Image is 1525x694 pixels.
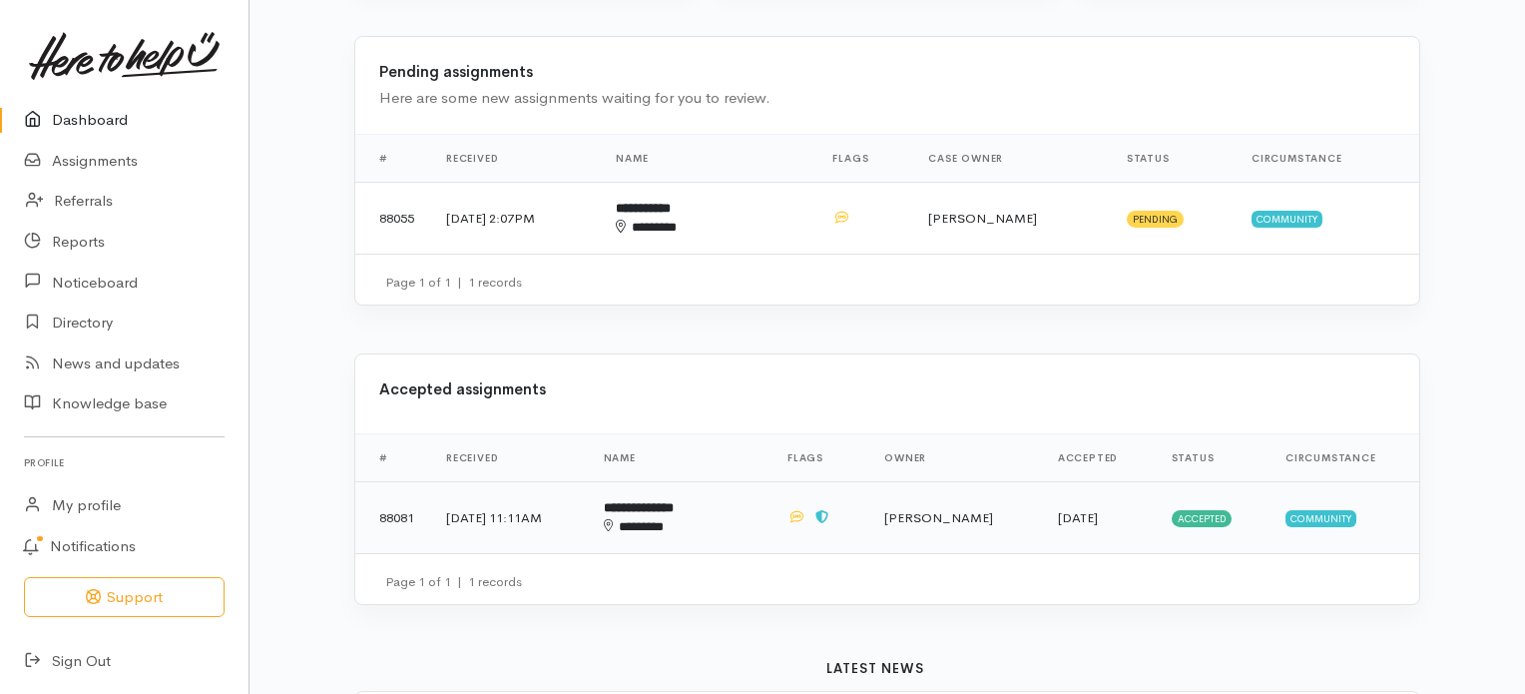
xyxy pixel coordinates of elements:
th: Circumstance [1270,433,1419,481]
small: Page 1 of 1 1 records [385,573,522,590]
h6: Profile [24,449,225,476]
th: Name [600,134,816,182]
th: Circumstance [1236,134,1419,182]
small: Page 1 of 1 1 records [385,274,522,291]
td: [PERSON_NAME] [912,182,1111,254]
th: Received [430,134,600,182]
th: Status [1156,433,1270,481]
th: # [355,134,430,182]
th: Owner [868,433,1042,481]
div: Here are some new assignments waiting for you to review. [379,87,1395,110]
span: Community [1285,510,1356,526]
th: Received [430,433,588,481]
th: Case Owner [912,134,1111,182]
td: 88081 [355,481,430,553]
td: [DATE] 11:11AM [430,481,588,553]
span: Accepted [1172,510,1233,526]
th: Flags [771,433,868,481]
span: | [457,573,462,590]
button: Support [24,577,225,618]
th: # [355,433,430,481]
b: Pending assignments [379,62,533,81]
th: Status [1111,134,1236,182]
th: Accepted [1042,433,1156,481]
td: [DATE] 2:07PM [430,182,600,254]
span: Pending [1127,211,1184,227]
th: Flags [816,134,912,182]
td: 88055 [355,182,430,254]
b: Accepted assignments [379,379,546,398]
th: Name [588,433,771,481]
span: | [457,274,462,291]
span: Community [1252,211,1322,227]
time: [DATE] [1058,509,1098,526]
td: [PERSON_NAME] [868,481,1042,553]
b: Latest news [826,660,924,677]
